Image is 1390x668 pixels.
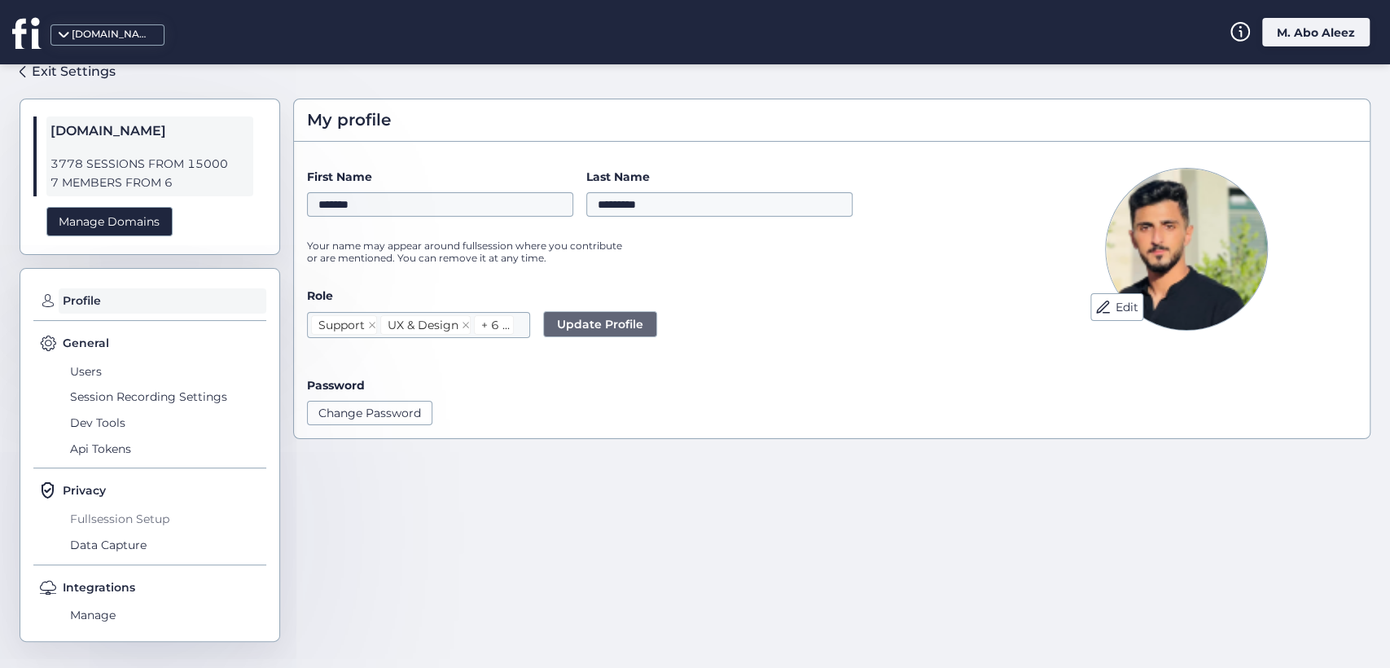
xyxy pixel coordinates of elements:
[32,61,116,81] div: Exit Settings
[311,315,377,335] nz-select-item: Support
[63,334,109,352] span: General
[66,358,266,385] span: Users
[388,316,458,334] div: UX & Design
[1105,168,1268,331] img: Avatar Picture
[66,436,266,462] span: Api Tokens
[557,315,643,333] span: Update Profile
[543,311,657,337] button: Update Profile
[50,155,249,174] span: 3778 SESSIONS FROM 15000
[307,401,432,425] button: Change Password
[59,288,266,314] span: Profile
[474,315,514,335] nz-select-item: + 6 ...
[66,532,266,558] span: Data Capture
[586,168,853,186] label: Last Name
[66,603,266,629] span: Manage
[46,207,173,237] div: Manage Domains
[50,121,249,142] span: [DOMAIN_NAME]
[380,315,471,335] nz-select-item: UX & Design
[481,316,510,334] div: + 6 ...
[20,58,116,86] a: Exit Settings
[72,27,153,42] div: [DOMAIN_NAME]
[63,578,135,596] span: Integrations
[307,240,633,264] p: Your name may appear around fullsession where you contribute or are mentioned. You can remove it ...
[1262,18,1370,46] div: M. Abo Aleez
[50,174,249,192] span: 7 MEMBERS FROM 6
[307,168,573,186] label: First Name
[307,378,365,393] label: Password
[307,108,391,133] span: My profile
[318,316,365,334] div: Support
[1090,293,1143,321] button: Edit
[66,385,266,411] span: Session Recording Settings
[307,287,989,305] label: Role
[66,410,266,436] span: Dev Tools
[63,481,106,499] span: Privacy
[66,506,266,532] span: Fullsession Setup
